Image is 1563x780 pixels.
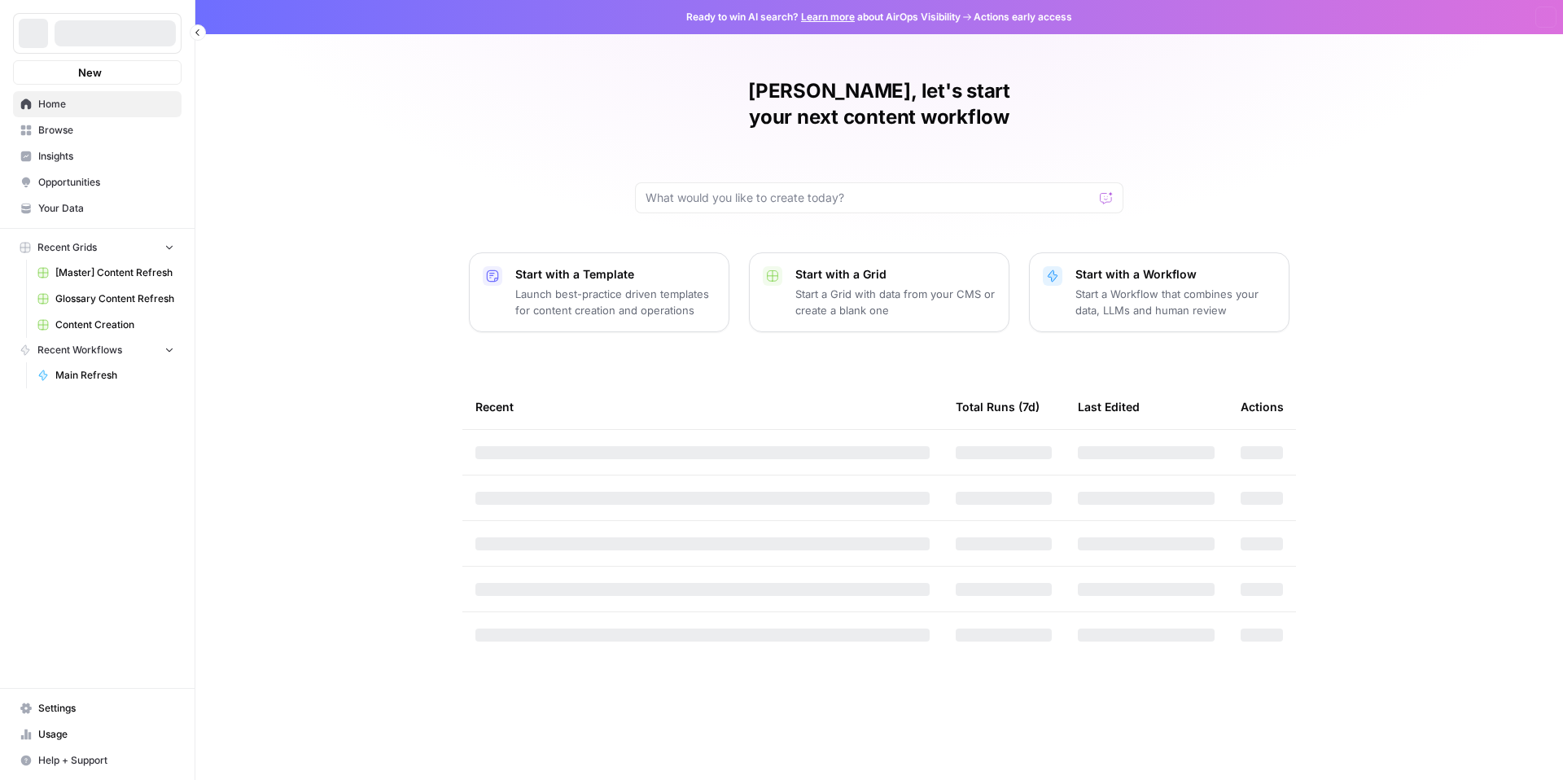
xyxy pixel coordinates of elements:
[801,11,855,23] a: Learn more
[38,701,174,716] span: Settings
[38,727,174,742] span: Usage
[515,266,716,283] p: Start with a Template
[30,286,182,312] a: Glossary Content Refresh
[1078,384,1140,429] div: Last Edited
[38,123,174,138] span: Browse
[38,97,174,112] span: Home
[55,265,174,280] span: [Master] Content Refresh
[78,64,102,81] span: New
[13,91,182,117] a: Home
[1029,252,1289,332] button: Start with a WorkflowStart a Workflow that combines your data, LLMs and human review
[13,143,182,169] a: Insights
[30,362,182,388] a: Main Refresh
[686,10,961,24] span: Ready to win AI search? about AirOps Visibility
[13,695,182,721] a: Settings
[1075,266,1276,283] p: Start with a Workflow
[956,384,1040,429] div: Total Runs (7d)
[13,235,182,260] button: Recent Grids
[646,190,1093,206] input: What would you like to create today?
[30,312,182,338] a: Content Creation
[38,175,174,190] span: Opportunities
[13,60,182,85] button: New
[13,747,182,773] button: Help + Support
[30,260,182,286] a: [Master] Content Refresh
[1075,286,1276,318] p: Start a Workflow that combines your data, LLMs and human review
[55,368,174,383] span: Main Refresh
[515,286,716,318] p: Launch best-practice driven templates for content creation and operations
[795,286,996,318] p: Start a Grid with data from your CMS or create a blank one
[13,169,182,195] a: Opportunities
[37,240,97,255] span: Recent Grids
[475,384,930,429] div: Recent
[1241,384,1284,429] div: Actions
[55,291,174,306] span: Glossary Content Refresh
[13,338,182,362] button: Recent Workflows
[635,78,1123,130] h1: [PERSON_NAME], let's start your next content workflow
[974,10,1072,24] span: Actions early access
[55,318,174,332] span: Content Creation
[37,343,122,357] span: Recent Workflows
[469,252,729,332] button: Start with a TemplateLaunch best-practice driven templates for content creation and operations
[13,195,182,221] a: Your Data
[38,201,174,216] span: Your Data
[38,753,174,768] span: Help + Support
[38,149,174,164] span: Insights
[13,721,182,747] a: Usage
[795,266,996,283] p: Start with a Grid
[13,117,182,143] a: Browse
[749,252,1009,332] button: Start with a GridStart a Grid with data from your CMS or create a blank one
